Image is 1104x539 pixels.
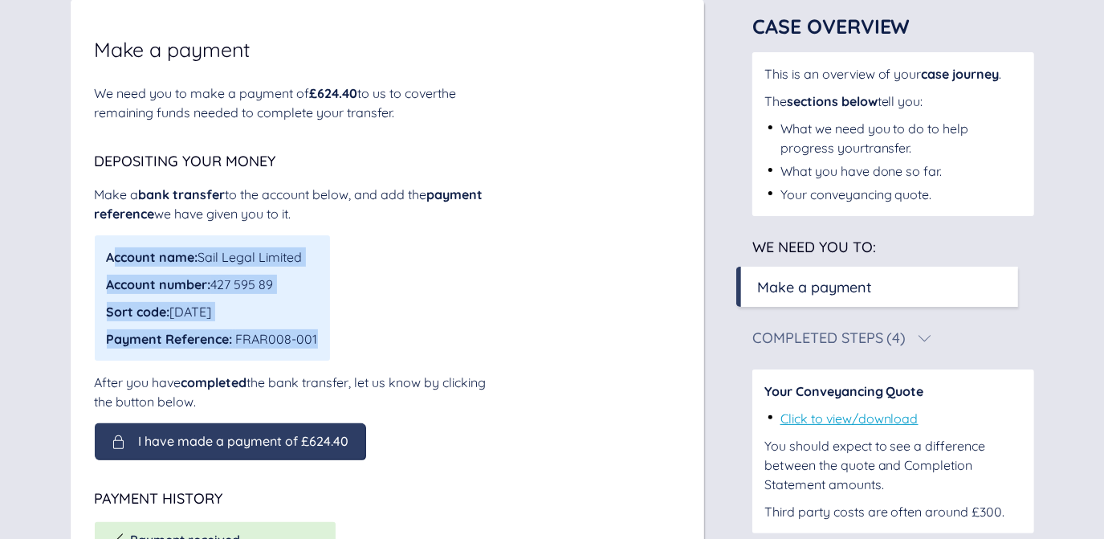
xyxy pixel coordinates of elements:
[107,331,233,347] span: Payment Reference:
[780,161,943,181] div: What you have done so far.
[764,64,1022,84] div: This is an overview of your .
[310,85,358,101] span: £624.40
[107,249,198,265] span: Account name:
[95,84,496,122] div: We need you to make a payment of to us to cover the remaining funds needed to complete your trans...
[107,302,318,321] div: [DATE]
[107,275,318,294] div: 427 595 89
[95,373,496,411] div: After you have the bank transfer, let us know by clicking the button below.
[780,410,919,427] a: Click to view/download
[780,119,1022,157] div: What we need you to do to help progress your transfer .
[764,92,1022,111] div: The tell you:
[764,383,924,399] span: Your Conveyancing Quote
[181,374,247,390] span: completed
[95,185,496,223] div: Make a to the account below, and add the we have given you to it.
[780,185,932,204] div: Your conveyancing quote.
[764,436,1022,494] div: You should expect to see a difference between the quote and Completion Statement amounts.
[922,66,1000,82] span: case journey
[752,331,906,345] div: Completed Steps (4)
[139,434,349,448] span: I have made a payment of £624.40
[107,247,318,267] div: Sail Legal Limited
[107,329,318,349] div: FRAR008-001
[752,238,876,256] span: We need you to:
[764,502,1022,521] div: Third party costs are often around £300.
[757,276,872,298] div: Make a payment
[95,39,251,59] span: Make a payment
[95,489,223,508] span: Payment History
[787,93,878,109] span: sections below
[139,186,226,202] span: bank transfer
[95,152,276,170] span: Depositing your money
[107,276,211,292] span: Account number:
[752,14,910,39] span: Case Overview
[107,304,170,320] span: Sort code:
